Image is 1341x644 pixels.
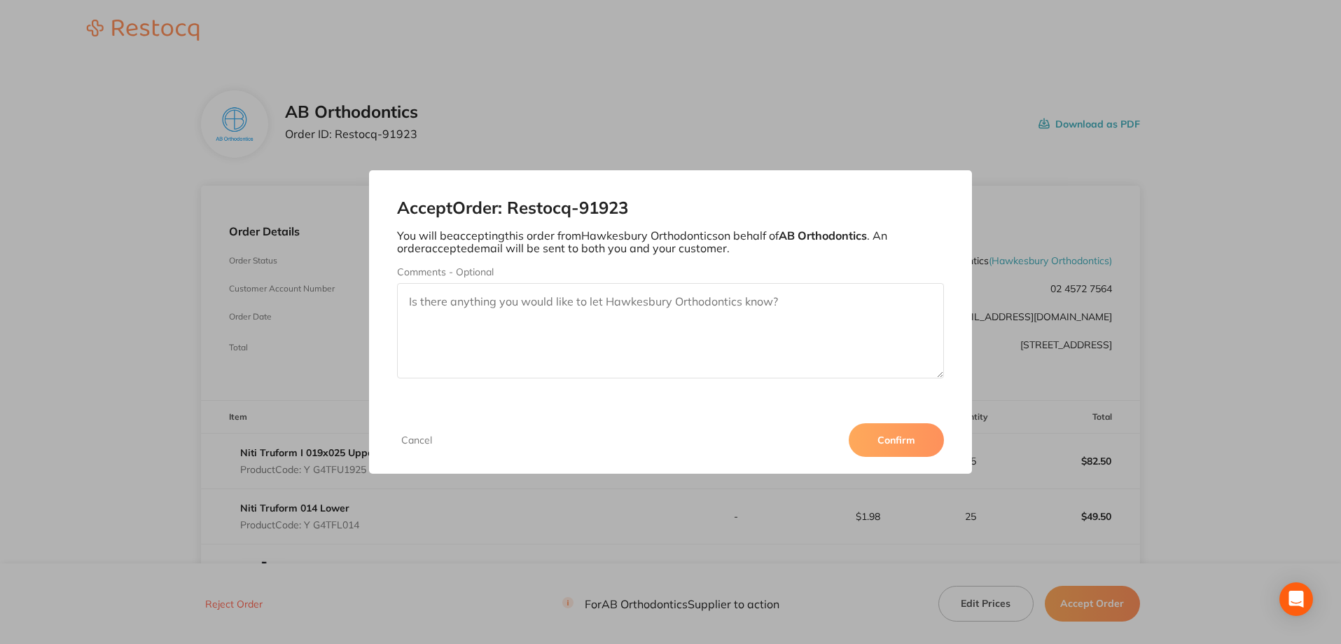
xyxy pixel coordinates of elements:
h2: Accept Order: Restocq- 91923 [397,198,945,218]
button: Confirm [849,423,944,457]
button: Cancel [397,434,436,446]
div: Open Intercom Messenger [1279,582,1313,616]
b: AB Orthodontics [779,228,867,242]
p: You will be accepting this order from Hawkesbury Orthodontics on behalf of . An order accepted em... [397,229,945,255]
label: Comments - Optional [397,266,945,278]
